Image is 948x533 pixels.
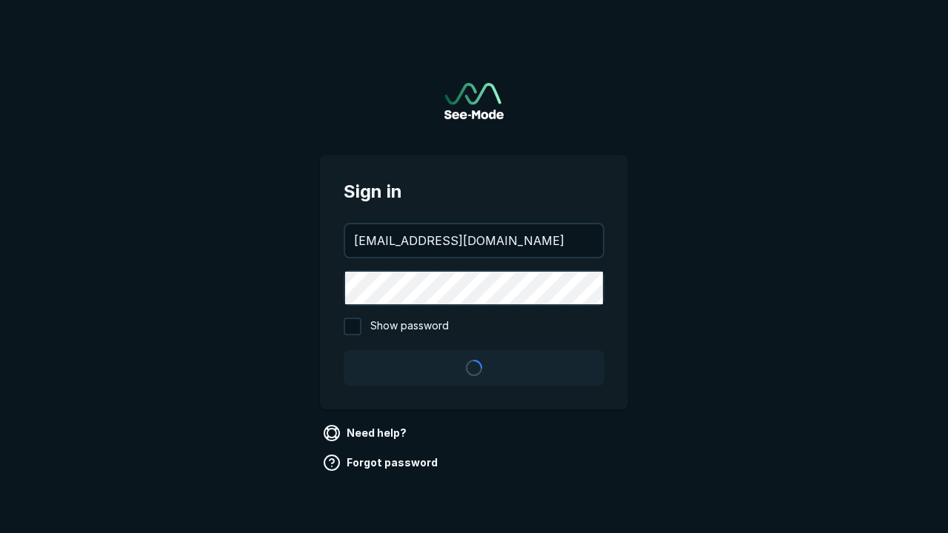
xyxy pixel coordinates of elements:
a: Go to sign in [444,83,504,119]
span: Sign in [344,178,604,205]
input: your@email.com [345,224,603,257]
a: Need help? [320,421,413,445]
a: Forgot password [320,451,444,475]
span: Show password [370,318,449,335]
img: See-Mode Logo [444,83,504,119]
